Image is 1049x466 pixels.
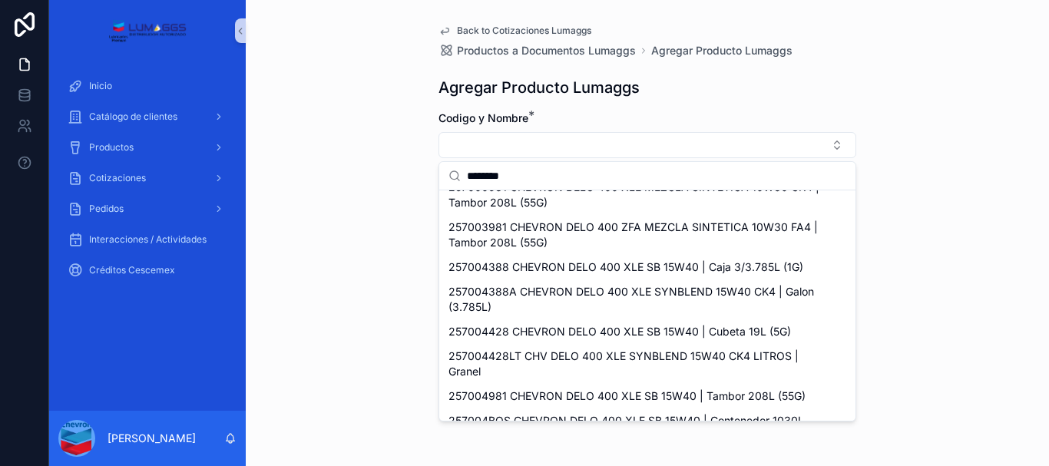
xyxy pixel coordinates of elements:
[457,43,636,58] span: Productos a Documentos Lumaggs
[448,259,803,275] span: 257004388 CHEVRON DELO 400 XLE SB 15W40 | Caja 3/3.785L (1G)
[58,226,237,253] a: Interacciones / Actividades
[89,80,112,91] font: Inicio
[49,61,246,304] div: contenido desplazable
[58,72,237,100] a: Inicio
[448,180,828,210] span: 257000981 CHEVRON DELO 400 XLE MEZCLA SINTETICA 10W30 CK4 | Tambor 208L (55G)
[448,324,791,339] span: 257004428 CHEVRON DELO 400 XLE SB 15W40 | Cubeta 19L (5G)
[448,284,828,315] span: 257004388A CHEVRON DELO 400 XLE SYNBLEND 15W40 CK4 | Galon (3.785L)
[89,264,175,276] font: Créditos Cescemex
[457,25,591,37] span: Back to Cotizaciones Lumaggs
[89,141,134,153] font: Productos
[58,103,237,131] a: Catálogo de clientes
[448,220,828,250] span: 257003981 CHEVRON DELO 400 ZFA MEZCLA SINTETICA 10W30 FA4 | Tambor 208L (55G)
[108,431,196,445] font: [PERSON_NAME]
[439,190,855,421] div: Suggestions
[58,256,237,284] a: Créditos Cescemex
[448,349,828,379] span: 257004428LT CHV DELO 400 XLE SYNBLEND 15W40 CK4 LITROS | Granel
[58,164,237,192] a: Cotizaciones
[438,77,640,98] h1: Agregar Producto Lumaggs
[651,43,793,58] a: Agregar Producto Lumaggs
[438,111,528,124] span: Codigo y Nombre
[108,18,186,43] img: Logotipo de la aplicación
[89,203,124,214] font: Pedidos
[448,388,806,404] span: 257004981 CHEVRON DELO 400 XLE SB 15W40 | Tambor 208L (55G)
[89,111,177,122] font: Catálogo de clientes
[448,413,828,444] span: 257004BQS CHEVRON DELO 400 XLE SB 15W40 | Contenedor 1030L (272G)
[438,25,591,37] a: Back to Cotizaciones Lumaggs
[89,172,146,183] font: Cotizaciones
[438,43,636,58] a: Productos a Documentos Lumaggs
[89,233,207,245] font: Interacciones / Actividades
[438,132,856,158] button: Select Button
[58,195,237,223] a: Pedidos
[58,134,237,161] a: Productos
